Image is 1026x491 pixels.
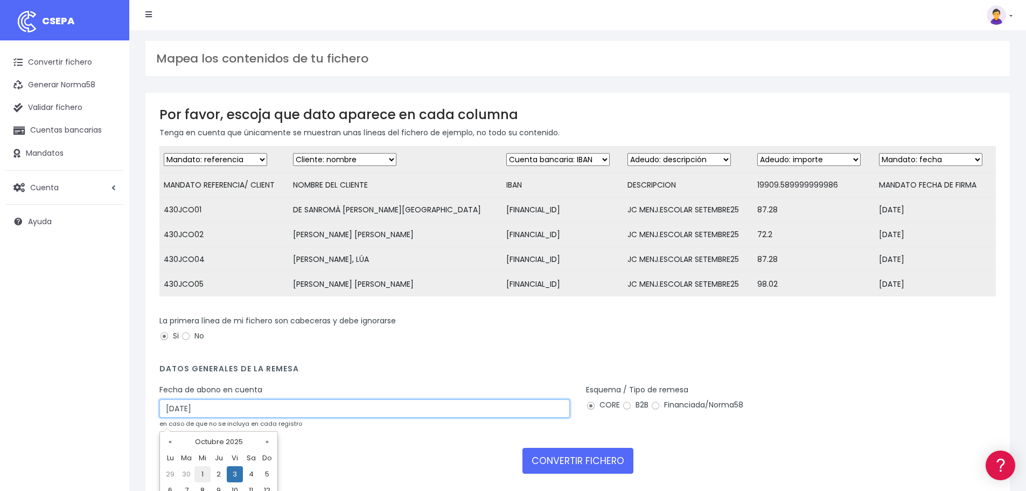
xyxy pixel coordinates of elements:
span: Cuenta [30,182,59,192]
th: Ju [211,450,227,466]
label: CORE [586,399,620,411]
td: 3 [227,466,243,482]
td: [FINANCIAL_ID] [502,247,623,272]
td: 30 [178,466,194,482]
td: JC MENJ.ESCOLAR SETEMBRE25 [623,272,753,297]
a: Ayuda [5,210,124,233]
td: 87.28 [753,247,874,272]
label: B2B [622,399,648,411]
label: Fecha de abono en cuenta [159,384,262,396]
a: Información general [11,92,205,108]
label: No [181,330,204,342]
span: Ayuda [28,216,52,227]
label: Esquema / Tipo de remesa [586,384,688,396]
td: DESCRIPCION [623,173,753,198]
td: 430JCO05 [159,272,289,297]
a: Generar Norma58 [5,74,124,96]
div: Información general [11,75,205,85]
p: Tenga en cuenta que únicamente se muestran unas líneas del fichero de ejemplo, no todo su contenido. [159,127,996,139]
a: Cuenta [5,176,124,199]
td: JC MENJ.ESCOLAR SETEMBRE25 [623,223,753,247]
th: Do [259,450,275,466]
th: Lu [162,450,178,466]
td: 2 [211,466,227,482]
label: Si [159,330,179,342]
label: La primera línea de mi fichero son cabeceras y debe ignorarse [159,315,396,327]
button: CONVERTIR FICHERO [522,448,633,474]
a: General [11,231,205,248]
td: [DATE] [875,223,996,247]
td: 19909.589999999986 [753,173,874,198]
h3: Por favor, escoja que dato aparece en cada columna [159,107,996,122]
td: JC MENJ.ESCOLAR SETEMBRE25 [623,198,753,223]
td: NOMBRE DEL CLIENTE [289,173,501,198]
a: Mandatos [5,142,124,165]
td: 430JCO01 [159,198,289,223]
a: API [11,275,205,292]
td: [PERSON_NAME] [PERSON_NAME] [289,223,501,247]
a: Validar fichero [5,96,124,119]
td: IBAN [502,173,623,198]
th: » [259,434,275,450]
td: MANDATO FECHA DE FIRMA [875,173,996,198]
div: Programadores [11,259,205,269]
th: « [162,434,178,450]
a: Problemas habituales [11,153,205,170]
h4: Datos generales de la remesa [159,364,996,379]
a: Cuentas bancarias [5,119,124,142]
td: DE SANROMÀ [PERSON_NAME][GEOGRAPHIC_DATA] [289,198,501,223]
td: 430JCO04 [159,247,289,272]
td: 4 [243,466,259,482]
a: Videotutoriales [11,170,205,186]
th: Vi [227,450,243,466]
th: Sa [243,450,259,466]
td: [DATE] [875,198,996,223]
span: CSEPA [42,14,75,27]
button: Contáctanos [11,288,205,307]
td: 72.2 [753,223,874,247]
td: [FINANCIAL_ID] [502,198,623,223]
img: profile [987,5,1006,25]
h3: Mapea los contenidos de tu fichero [156,52,999,66]
div: Convertir ficheros [11,119,205,129]
img: logo [13,8,40,35]
td: 430JCO02 [159,223,289,247]
td: [FINANCIAL_ID] [502,223,623,247]
td: 98.02 [753,272,874,297]
th: Ma [178,450,194,466]
td: 29 [162,466,178,482]
th: Octubre 2025 [178,434,259,450]
a: Perfiles de empresas [11,186,205,203]
label: Financiada/Norma58 [651,399,743,411]
a: Formatos [11,136,205,153]
td: [FINANCIAL_ID] [502,272,623,297]
td: [PERSON_NAME] [PERSON_NAME] [289,272,501,297]
td: MANDATO REFERENCIA/ CLIENT [159,173,289,198]
a: POWERED BY ENCHANT [148,310,207,321]
th: Mi [194,450,211,466]
td: 87.28 [753,198,874,223]
td: [DATE] [875,272,996,297]
td: JC MENJ.ESCOLAR SETEMBRE25 [623,247,753,272]
td: 5 [259,466,275,482]
a: Convertir fichero [5,51,124,74]
td: [DATE] [875,247,996,272]
td: 1 [194,466,211,482]
small: en caso de que no se incluya en cada registro [159,419,302,428]
div: Facturación [11,214,205,224]
td: [PERSON_NAME], LÚA [289,247,501,272]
